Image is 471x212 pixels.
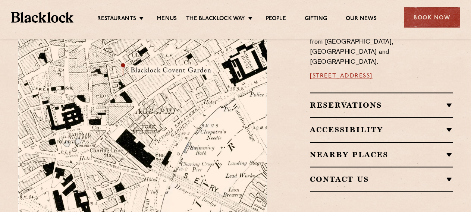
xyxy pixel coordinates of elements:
h2: Nearby Places [310,150,453,159]
a: The Blacklock Way [186,15,245,23]
h2: Reservations [310,101,453,110]
h2: Accessibility [310,125,453,134]
a: Our News [346,15,377,23]
a: Menus [157,15,177,23]
a: Gifting [305,15,327,23]
span: Located just off [GEOGRAPHIC_DATA] in [GEOGRAPHIC_DATA] with great transport links from [GEOGRAPH... [310,19,449,65]
h2: Contact Us [310,175,453,184]
a: Restaurants [97,15,136,23]
a: [STREET_ADDRESS] [310,73,373,79]
a: People [266,15,286,23]
div: Book Now [404,7,460,28]
img: BL_Textured_Logo-footer-cropped.svg [11,12,73,22]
